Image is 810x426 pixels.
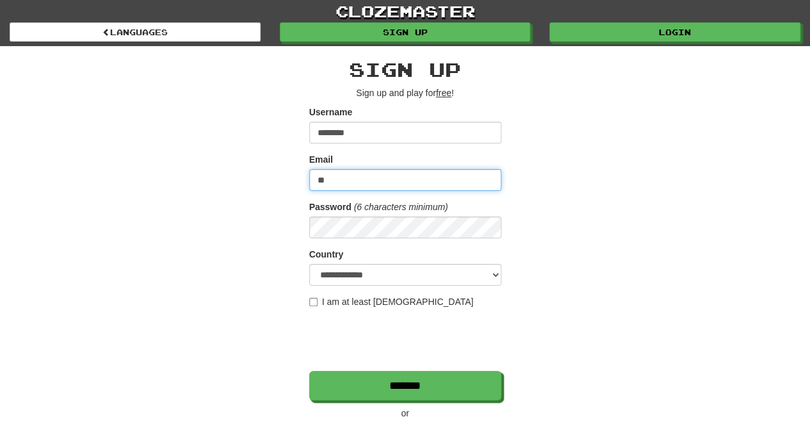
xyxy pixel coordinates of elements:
[309,315,504,365] iframe: reCAPTCHA
[309,248,344,261] label: Country
[436,88,451,98] u: free
[309,295,474,308] label: I am at least [DEMOGRAPHIC_DATA]
[309,106,353,119] label: Username
[309,86,501,99] p: Sign up and play for !
[309,407,501,420] p: or
[309,153,333,166] label: Email
[10,22,261,42] a: Languages
[280,22,531,42] a: Sign up
[309,59,501,80] h2: Sign up
[309,298,318,306] input: I am at least [DEMOGRAPHIC_DATA]
[309,201,352,213] label: Password
[354,202,448,212] em: (6 characters minimum)
[549,22,800,42] a: Login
